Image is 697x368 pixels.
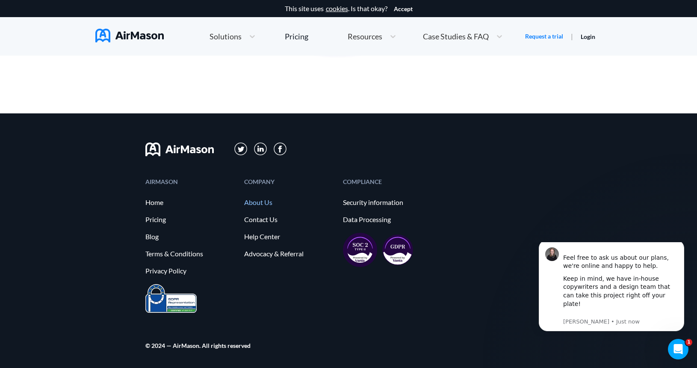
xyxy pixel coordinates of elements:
a: Contact Us [244,216,334,223]
img: AirMason Logo [95,29,164,42]
a: Pricing [285,29,308,44]
a: Blog [145,233,236,240]
div: COMPLIANCE [343,179,433,184]
div: Keep in mind, we have in-house copywriters and a design team that can take this project right off... [37,33,152,74]
span: Solutions [210,33,242,40]
span: 1 [685,339,692,346]
a: Home [145,199,236,206]
img: svg+xml;base64,PD94bWwgdmVyc2lvbj0iMS4wIiBlbmNvZGluZz0iVVRGLTgiPz4KPHN2ZyB3aWR0aD0iMzBweCIgaGVpZ2... [274,142,286,155]
span: Resources [348,33,382,40]
a: cookies [326,5,348,12]
iframe: Intercom notifications message [526,242,697,336]
p: Message from Holly, sent Just now [37,76,152,83]
a: Advocacy & Referral [244,250,334,258]
a: Login [581,33,595,40]
span: | [571,32,573,40]
a: Privacy Policy [145,267,236,275]
a: Pricing [145,216,236,223]
div: Message content [37,3,152,74]
img: svg+xml;base64,PD94bWwgdmVyc2lvbj0iMS4wIiBlbmNvZGluZz0iVVRGLTgiPz4KPHN2ZyB3aWR0aD0iMzFweCIgaGVpZ2... [254,142,267,156]
a: Request a trial [525,32,563,41]
img: soc2-17851990f8204ed92eb8cdb2d5e8da73.svg [343,233,377,267]
img: Profile image for Holly [19,5,33,19]
div: © 2024 — AirMason. All rights reserved [145,343,251,348]
div: Feel free to ask us about our plans, we're online and happy to help. [37,3,152,28]
a: About Us [244,199,334,206]
div: Pricing [285,33,308,40]
a: Security information [343,199,433,206]
span: Case Studies & FAQ [423,33,489,40]
a: Terms & Conditions [145,250,236,258]
div: AIRMASON [145,179,236,184]
button: Accept cookies [394,6,413,12]
img: svg+xml;base64,PHN2ZyB3aWR0aD0iMTYwIiBoZWlnaHQ9IjMyIiB2aWV3Qm94PSIwIDAgMTYwIDMyIiBmaWxsPSJub25lIi... [145,142,214,156]
img: svg+xml;base64,PD94bWwgdmVyc2lvbj0iMS4wIiBlbmNvZGluZz0iVVRGLTgiPz4KPHN2ZyB3aWR0aD0iMzFweCIgaGVpZ2... [234,142,248,156]
iframe: Intercom live chat [668,339,688,359]
img: gdpr-98ea35551734e2af8fd9405dbdaf8c18.svg [382,234,413,265]
a: Help Center [244,233,334,240]
div: COMPANY [244,179,334,184]
img: prighter-certificate-eu-7c0b0bead1821e86115914626e15d079.png [145,284,197,313]
a: Data Processing [343,216,433,223]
